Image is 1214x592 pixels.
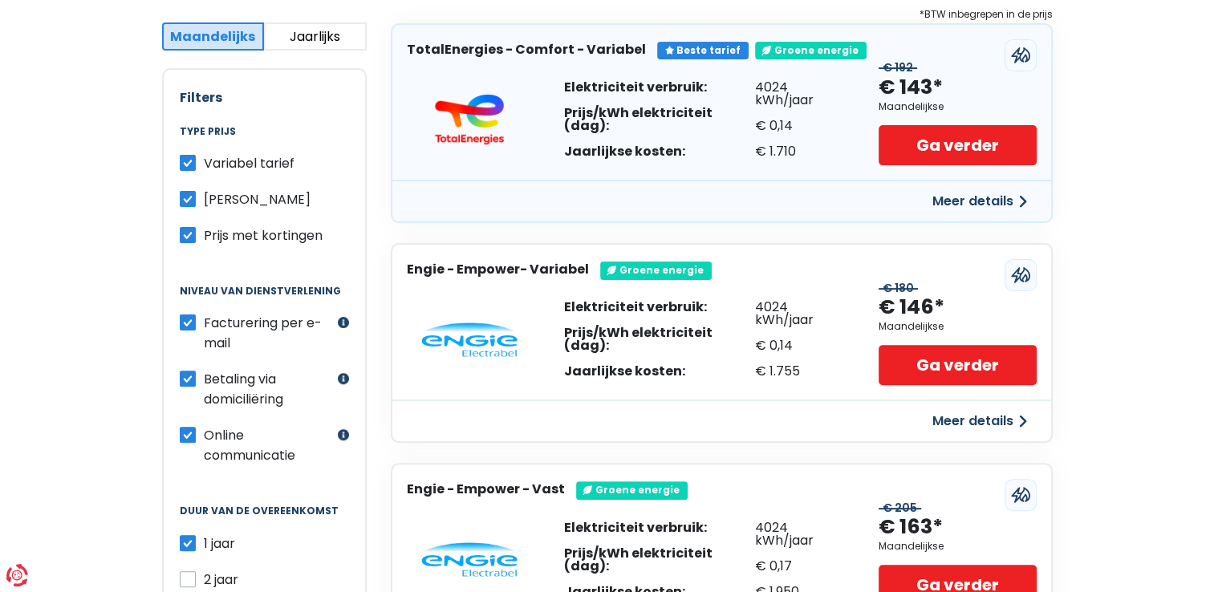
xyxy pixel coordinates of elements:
img: TotalEnergies [421,94,518,145]
img: Engie [421,542,518,578]
button: Maandelijks [162,22,265,51]
div: Groene energie [576,481,688,499]
div: Groene energie [600,262,712,279]
span: [PERSON_NAME] [204,190,311,209]
div: € 143* [879,75,943,101]
h3: Engie - Empower - Vast [407,481,565,497]
div: 4024 kWh/jaar [755,521,847,547]
div: € 0,14 [755,120,847,132]
div: Jaarlijkse kosten: [564,365,755,378]
a: Ga verder [879,125,1036,165]
div: Beste tarief [657,42,749,59]
div: Maandelijkse [879,321,944,332]
div: € 0,14 [755,339,847,352]
div: 4024 kWh/jaar [755,301,847,326]
label: Betaling via domiciliëring [204,369,334,409]
div: € 192 [879,61,917,75]
legend: Duur van de overeenkomst [180,505,349,533]
span: 2 jaar [204,570,238,589]
label: Facturering per e-mail [204,313,334,353]
div: Maandelijkse [879,101,944,112]
span: 1 jaar [204,534,235,553]
button: Meer details [923,187,1037,216]
legend: Type prijs [180,126,349,153]
div: *BTW inbegrepen in de prijs [391,6,1053,23]
div: 4024 kWh/jaar [755,81,847,107]
div: Maandelijkse [879,541,944,552]
img: Engie [421,322,518,358]
label: Online communicatie [204,425,334,465]
a: Ga verder [879,345,1036,385]
div: Prijs/kWh elektriciteit (dag): [564,107,755,132]
button: Meer details [923,407,1037,436]
div: Groene energie [755,42,867,59]
div: Prijs/kWh elektriciteit (dag): [564,547,755,573]
div: Jaarlijkse kosten: [564,145,755,158]
div: € 146* [879,294,944,321]
span: Prijs met kortingen [204,226,323,245]
h3: TotalEnergies - Comfort - Variabel [407,42,646,57]
div: € 205 [879,501,921,515]
legend: Niveau van dienstverlening [180,286,349,313]
div: € 0,17 [755,560,847,573]
h3: Engie - Empower- Variabel [407,262,589,277]
div: Elektriciteit verbruik: [564,301,755,314]
div: € 163* [879,514,943,541]
div: Elektriciteit verbruik: [564,81,755,94]
div: Prijs/kWh elektriciteit (dag): [564,326,755,352]
div: Elektriciteit verbruik: [564,521,755,534]
button: Jaarlijks [264,22,367,51]
div: € 180 [879,282,918,295]
span: Variabel tarief [204,154,294,172]
div: € 1.755 [755,365,847,378]
div: € 1.710 [755,145,847,158]
h2: Filters [180,90,349,105]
